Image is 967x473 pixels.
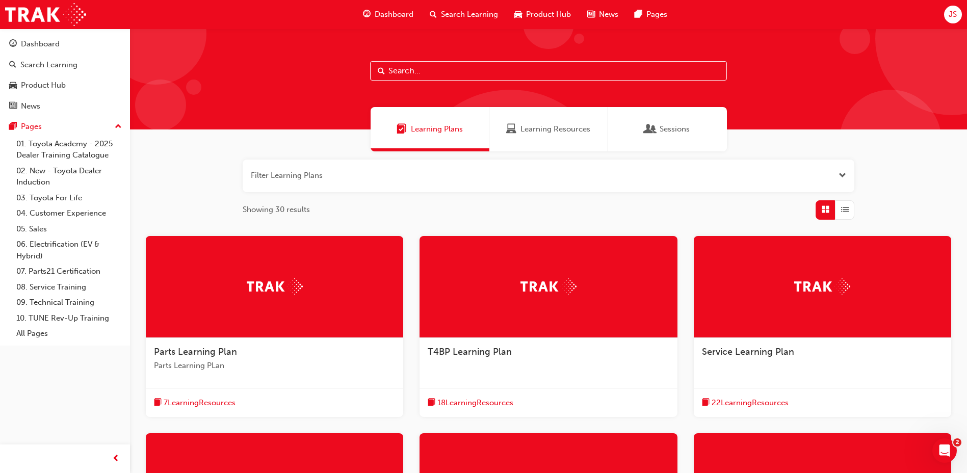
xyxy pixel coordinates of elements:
[371,107,489,151] a: Learning PlansLearning Plans
[12,205,126,221] a: 04. Customer Experience
[146,236,403,417] a: TrakParts Learning PlanParts Learning PLanbook-icon7LearningResources
[608,107,727,151] a: SessionsSessions
[12,295,126,310] a: 09. Technical Training
[12,310,126,326] a: 10. TUNE Rev-Up Training
[437,397,513,409] span: 18 Learning Resources
[411,123,463,135] span: Learning Plans
[12,221,126,237] a: 05. Sales
[428,397,435,409] span: book-icon
[794,278,850,294] img: Trak
[9,81,17,90] span: car-icon
[694,236,951,417] a: TrakService Learning Planbook-icon22LearningResources
[646,9,667,20] span: Pages
[12,326,126,341] a: All Pages
[370,61,727,81] input: Search...
[9,40,17,49] span: guage-icon
[599,9,618,20] span: News
[12,136,126,163] a: 01. Toyota Academy - 2025 Dealer Training Catalogue
[12,264,126,279] a: 07. Parts21 Certification
[430,8,437,21] span: search-icon
[4,35,126,54] a: Dashboard
[243,204,310,216] span: Showing 30 results
[21,80,66,91] div: Product Hub
[20,59,77,71] div: Search Learning
[154,346,237,357] span: Parts Learning Plan
[944,6,962,23] button: JS
[4,33,126,117] button: DashboardSearch LearningProduct HubNews
[428,346,512,357] span: T4BP Learning Plan
[9,102,17,111] span: news-icon
[526,9,571,20] span: Product Hub
[579,4,626,25] a: news-iconNews
[932,438,957,463] iframe: Intercom live chat
[154,397,162,409] span: book-icon
[4,76,126,95] a: Product Hub
[247,278,303,294] img: Trak
[154,397,236,409] button: book-icon7LearningResources
[520,123,590,135] span: Learning Resources
[520,278,577,294] img: Trak
[12,279,126,295] a: 08. Service Training
[660,123,690,135] span: Sessions
[164,397,236,409] span: 7 Learning Resources
[702,397,789,409] button: book-icon22LearningResources
[428,397,513,409] button: book-icon18LearningResources
[21,38,60,50] div: Dashboard
[712,397,789,409] span: 22 Learning Resources
[702,346,794,357] span: Service Learning Plan
[375,9,413,20] span: Dashboard
[420,236,677,417] a: TrakT4BP Learning Planbook-icon18LearningResources
[4,117,126,136] button: Pages
[9,122,17,132] span: pages-icon
[506,4,579,25] a: car-iconProduct Hub
[645,123,656,135] span: Sessions
[115,120,122,134] span: up-icon
[378,65,385,77] span: Search
[4,97,126,116] a: News
[5,3,86,26] img: Trak
[422,4,506,25] a: search-iconSearch Learning
[397,123,407,135] span: Learning Plans
[506,123,516,135] span: Learning Resources
[21,121,42,133] div: Pages
[12,190,126,206] a: 03. Toyota For Life
[21,100,40,112] div: News
[953,438,961,446] span: 2
[702,397,710,409] span: book-icon
[363,8,371,21] span: guage-icon
[841,204,849,216] span: List
[154,360,395,372] span: Parts Learning PLan
[587,8,595,21] span: news-icon
[112,453,120,465] span: prev-icon
[489,107,608,151] a: Learning ResourcesLearning Resources
[12,236,126,264] a: 06. Electrification (EV & Hybrid)
[12,163,126,190] a: 02. New - Toyota Dealer Induction
[635,8,642,21] span: pages-icon
[514,8,522,21] span: car-icon
[839,170,846,181] button: Open the filter
[822,204,829,216] span: Grid
[355,4,422,25] a: guage-iconDashboard
[4,56,126,74] a: Search Learning
[441,9,498,20] span: Search Learning
[626,4,675,25] a: pages-iconPages
[9,61,16,70] span: search-icon
[949,9,957,20] span: JS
